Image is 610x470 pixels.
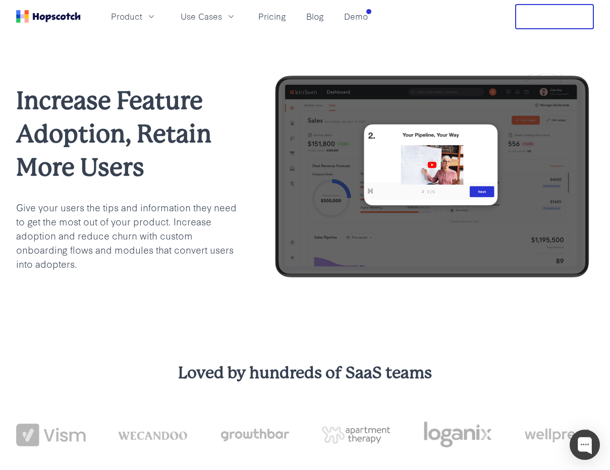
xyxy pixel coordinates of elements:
img: wecandoo-logo [118,430,188,440]
img: loganix-logo [423,417,492,453]
img: growthbar-logo [219,429,289,442]
img: hopscotch-feature-adoption-tooltips-2 [270,74,594,282]
button: Product [105,8,162,25]
img: vism logo [16,424,86,447]
button: Free Trial [515,4,594,29]
a: Blog [302,8,328,25]
h1: Increase Feature Adoption, Retain More Users [16,84,238,184]
a: Pricing [254,8,290,25]
p: Give your users the tips and information they need to get the most out of your product. Increase ... [16,200,238,270]
a: Home [16,10,81,23]
button: Use Cases [175,8,242,25]
img: wellprept logo [525,425,594,445]
h3: Loved by hundreds of SaaS teams [16,362,594,384]
span: Product [111,10,142,23]
span: Use Cases [181,10,222,23]
a: Demo [340,8,372,25]
img: png-apartment-therapy-house-studio-apartment-home [321,426,391,444]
